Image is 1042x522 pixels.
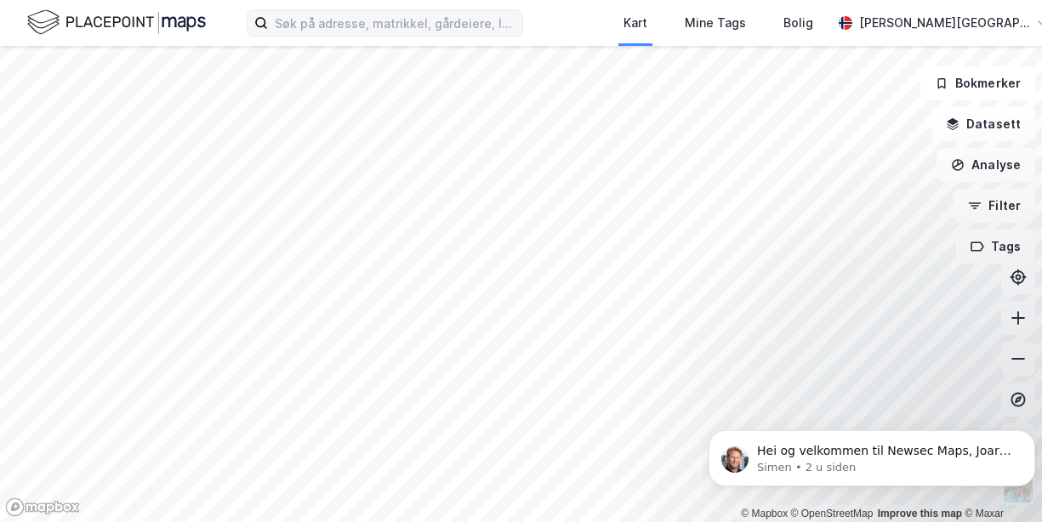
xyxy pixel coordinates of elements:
button: Analyse [937,148,1035,182]
a: Mapbox [741,508,788,519]
div: Kart [623,13,647,33]
img: logo.f888ab2527a4732fd821a326f86c7f29.svg [27,8,206,37]
button: Bokmerker [920,66,1035,100]
iframe: Intercom notifications melding [702,394,1042,513]
button: Tags [956,230,1035,264]
a: OpenStreetMap [791,508,874,519]
a: Improve this map [878,508,962,519]
a: Mapbox homepage [5,497,80,517]
button: Datasett [931,107,1035,141]
div: [PERSON_NAME][GEOGRAPHIC_DATA] [859,13,1029,33]
div: Bolig [783,13,813,33]
div: Mine Tags [685,13,746,33]
input: Søk på adresse, matrikkel, gårdeiere, leietakere eller personer [268,10,522,36]
button: Filter [954,189,1035,223]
